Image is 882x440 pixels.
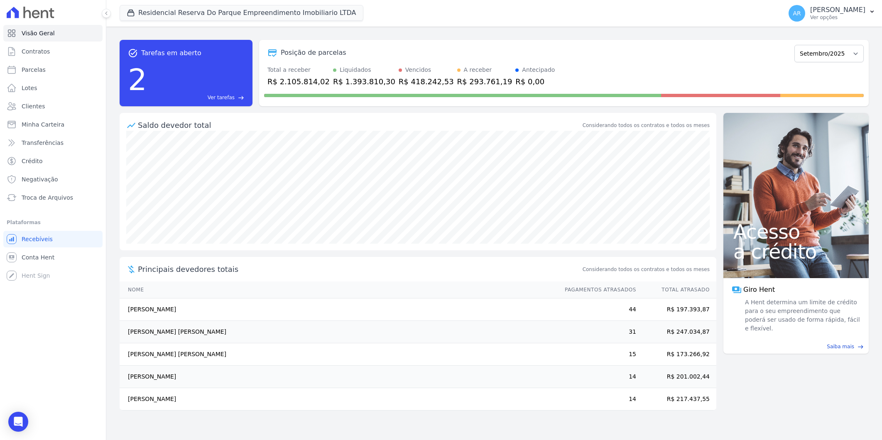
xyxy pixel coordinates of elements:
td: [PERSON_NAME] [PERSON_NAME] [120,343,557,366]
a: Saiba mais east [728,343,864,350]
div: Vencidos [405,66,431,74]
span: Saiba mais [827,343,854,350]
td: [PERSON_NAME] [120,388,557,411]
span: Minha Carteira [22,120,64,129]
div: R$ 418.242,53 [399,76,454,87]
a: Clientes [3,98,103,115]
span: Parcelas [22,66,46,74]
span: Negativação [22,175,58,183]
td: 15 [557,343,637,366]
div: R$ 1.393.810,30 [333,76,395,87]
a: Visão Geral [3,25,103,42]
td: R$ 201.002,44 [637,366,716,388]
a: Troca de Arquivos [3,189,103,206]
div: R$ 0,00 [515,76,555,87]
td: [PERSON_NAME] [120,366,557,388]
p: Ver opções [810,14,865,21]
td: R$ 173.266,92 [637,343,716,366]
div: R$ 2.105.814,02 [267,76,330,87]
span: task_alt [128,48,138,58]
a: Crédito [3,153,103,169]
a: Recebíveis [3,231,103,247]
a: Parcelas [3,61,103,78]
div: Saldo devedor total [138,120,581,131]
div: 2 [128,58,147,101]
button: AR [PERSON_NAME] Ver opções [782,2,882,25]
p: [PERSON_NAME] [810,6,865,14]
td: R$ 217.437,55 [637,388,716,411]
td: R$ 247.034,87 [637,321,716,343]
td: [PERSON_NAME] [120,298,557,321]
span: Recebíveis [22,235,53,243]
span: Troca de Arquivos [22,193,73,202]
td: 14 [557,388,637,411]
a: Transferências [3,134,103,151]
th: Pagamentos Atrasados [557,281,637,298]
td: 44 [557,298,637,321]
td: 31 [557,321,637,343]
span: Ver tarefas [208,94,235,101]
span: Transferências [22,139,64,147]
div: Plataformas [7,218,99,227]
span: AR [793,10,801,16]
div: Liquidados [340,66,371,74]
span: Lotes [22,84,37,92]
td: [PERSON_NAME] [PERSON_NAME] [120,321,557,343]
div: A receber [464,66,492,74]
a: Conta Hent [3,249,103,266]
div: Total a receber [267,66,330,74]
span: a crédito [733,242,859,262]
span: Acesso [733,222,859,242]
span: Conta Hent [22,253,54,262]
td: 14 [557,366,637,388]
span: east [238,95,244,101]
a: Negativação [3,171,103,188]
th: Total Atrasado [637,281,716,298]
a: Contratos [3,43,103,60]
div: Antecipado [522,66,555,74]
a: Lotes [3,80,103,96]
button: Residencial Reserva Do Parque Empreendimento Imobiliario LTDA [120,5,363,21]
span: Crédito [22,157,43,165]
a: Minha Carteira [3,116,103,133]
div: Posição de parcelas [281,48,346,58]
th: Nome [120,281,557,298]
span: Visão Geral [22,29,55,37]
span: east [857,344,864,350]
div: R$ 293.761,19 [457,76,512,87]
span: Giro Hent [743,285,775,295]
span: Tarefas em aberto [141,48,201,58]
span: Clientes [22,102,45,110]
span: A Hent determina um limite de crédito para o seu empreendimento que poderá ser usado de forma ráp... [743,298,860,333]
div: Considerando todos os contratos e todos os meses [583,122,710,129]
span: Considerando todos os contratos e todos os meses [583,266,710,273]
div: Open Intercom Messenger [8,412,28,432]
span: Contratos [22,47,50,56]
span: Principais devedores totais [138,264,581,275]
td: R$ 197.393,87 [637,298,716,321]
a: Ver tarefas east [150,94,244,101]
